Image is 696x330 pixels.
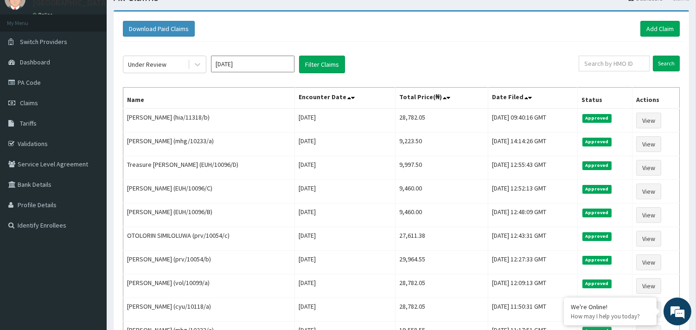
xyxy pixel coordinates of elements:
div: Under Review [128,60,166,69]
td: [DATE] 11:50:31 GMT [488,298,577,322]
a: View [636,207,661,223]
img: d_794563401_company_1708531726252_794563401 [17,46,38,70]
span: Dashboard [20,58,50,66]
p: How may I help you today? [571,312,650,320]
button: Filter Claims [299,56,345,73]
td: [PERSON_NAME] (EUH/10096/B) [123,203,295,227]
td: [PERSON_NAME] (hia/11318/b) [123,108,295,133]
span: Approved [582,114,612,122]
td: [DATE] [295,133,395,156]
td: [DATE] 12:09:13 GMT [488,274,577,298]
td: 29,964.55 [395,251,488,274]
td: [PERSON_NAME] (vol/10099/a) [123,274,295,298]
td: 9,997.50 [395,156,488,180]
a: View [636,160,661,176]
td: [DATE] [295,156,395,180]
td: [DATE] 09:40:16 GMT [488,108,577,133]
span: Approved [582,185,612,193]
td: [DATE] [295,274,395,298]
span: Claims [20,99,38,107]
td: [DATE] [295,251,395,274]
div: Chat with us now [48,52,156,64]
td: 28,782.05 [395,298,488,322]
td: [PERSON_NAME] (cyu/10118/a) [123,298,295,322]
td: 9,460.00 [395,203,488,227]
td: 28,782.05 [395,108,488,133]
td: [DATE] 12:48:09 GMT [488,203,577,227]
span: Approved [582,256,612,264]
th: Date Filed [488,88,577,109]
input: Select Month and Year [211,56,294,72]
td: 9,460.00 [395,180,488,203]
span: Tariffs [20,119,37,127]
a: View [636,136,661,152]
td: 28,782.05 [395,274,488,298]
td: 9,223.50 [395,133,488,156]
span: Switch Providers [20,38,67,46]
span: Approved [582,161,612,170]
td: [DATE] 12:55:43 GMT [488,156,577,180]
span: We're online! [54,103,128,197]
td: 27,611.38 [395,227,488,251]
td: [PERSON_NAME] (mhg/10233/a) [123,133,295,156]
a: View [636,254,661,270]
td: [DATE] [295,108,395,133]
a: View [636,278,661,294]
td: Treasure [PERSON_NAME] (EUH/10096/D) [123,156,295,180]
td: [DATE] 14:14:26 GMT [488,133,577,156]
button: Download Paid Claims [123,21,195,37]
td: [DATE] [295,180,395,203]
a: View [636,113,661,128]
td: [PERSON_NAME] (EUH/10096/C) [123,180,295,203]
th: Name [123,88,295,109]
td: [PERSON_NAME] (prv/10054/b) [123,251,295,274]
td: [DATE] 12:27:33 GMT [488,251,577,274]
th: Encounter Date [295,88,395,109]
th: Total Price(₦) [395,88,488,109]
td: [DATE] [295,203,395,227]
td: [DATE] 12:43:31 GMT [488,227,577,251]
a: Online [32,12,55,18]
input: Search by HMO ID [579,56,650,71]
td: [DATE] [295,227,395,251]
a: View [636,231,661,247]
span: Approved [582,209,612,217]
a: Add Claim [640,21,680,37]
th: Status [578,88,632,109]
input: Search [653,56,680,71]
th: Actions [632,88,679,109]
td: [DATE] 12:52:13 GMT [488,180,577,203]
span: Approved [582,138,612,146]
td: [DATE] [295,298,395,322]
span: Approved [582,279,612,288]
td: OTOLORIN SIMILOLUWA (prv/10054/c) [123,227,295,251]
div: We're Online! [571,303,650,311]
div: Minimize live chat window [152,5,174,27]
textarea: Type your message and hit 'Enter' [5,226,177,259]
span: Approved [582,232,612,241]
a: View [636,184,661,199]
